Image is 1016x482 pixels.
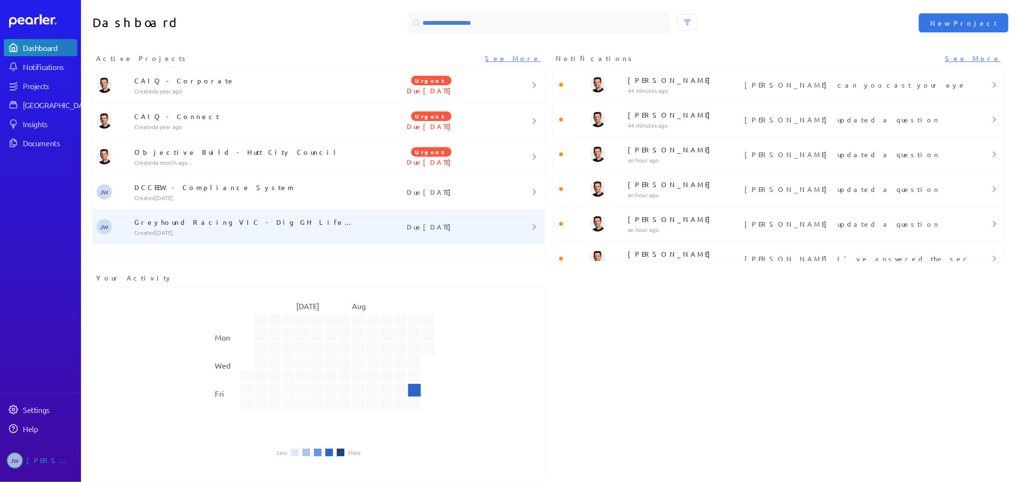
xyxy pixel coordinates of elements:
p: [PERSON_NAME] [628,145,741,154]
div: Help [23,424,76,433]
p: Created [DATE] [134,194,356,201]
div: Insights [23,119,76,129]
span: Urgent [411,76,452,85]
text: [DATE] [296,301,319,311]
a: Settings [4,401,77,418]
p: Greyhound Racing VIC - Dig GH Lifecyle Tracking [134,217,356,227]
div: [PERSON_NAME] [27,452,74,469]
p: [PERSON_NAME] [628,75,741,85]
p: [PERSON_NAME] updated a question [744,184,963,194]
span: Your Activity [96,273,173,283]
span: Urgent [411,111,452,121]
a: Notifications [4,58,77,75]
span: Active Projects [96,53,189,63]
img: James Layton [590,251,605,266]
p: Created a year ago [134,87,356,95]
text: Wed [215,361,231,370]
div: Documents [23,138,76,148]
img: James Layton [97,113,112,129]
p: CAIQ - Corporate [134,76,356,85]
a: Projects [4,77,77,94]
a: See More [945,53,1001,63]
p: Due [DATE] [356,86,507,95]
p: [PERSON_NAME] [628,180,741,189]
span: Jeremy Williams [97,219,112,234]
span: Notifications [556,53,635,63]
img: James Layton [97,78,112,93]
a: Help [4,420,77,437]
img: James Layton [590,216,605,231]
p: an hour ago [628,261,741,268]
p: [PERSON_NAME] updated a question [744,150,963,159]
span: New Project [930,18,997,28]
p: [PERSON_NAME] updated a question [744,115,963,124]
a: Dashboard [9,14,77,28]
img: James Layton [590,181,605,197]
a: See More [485,53,541,63]
p: [PERSON_NAME] [628,110,741,120]
span: Jeremy Williams [97,184,112,200]
p: Created a year ago [134,123,356,131]
div: Projects [23,81,76,90]
div: Settings [23,405,76,414]
button: New Project [919,13,1008,32]
p: Created [DATE] [134,229,356,236]
p: 44 minutes ago [628,121,741,129]
div: [GEOGRAPHIC_DATA] [23,100,94,110]
li: Less [277,450,287,455]
a: Documents [4,134,77,151]
img: James Layton [590,77,605,92]
p: Due [DATE] [356,157,507,167]
p: [PERSON_NAME] [628,214,741,224]
span: Urgent [411,147,452,157]
p: DCCEEW - Compliance System [134,182,356,192]
div: Dashboard [23,43,76,52]
a: Dashboard [4,39,77,56]
p: [PERSON_NAME] [628,249,741,259]
li: More [348,450,361,455]
img: James Layton [97,149,112,164]
text: Mon [215,332,230,342]
p: an hour ago [628,156,741,164]
a: [GEOGRAPHIC_DATA] [4,96,77,113]
p: [PERSON_NAME] updated a question [744,219,963,229]
span: Jeremy Williams [7,452,23,469]
p: Due [DATE] [356,187,507,197]
p: Due [DATE] [356,121,507,131]
text: Fri [215,389,224,398]
text: Aug [352,301,366,311]
img: James Layton [590,112,605,127]
a: Insights [4,115,77,132]
p: 44 minutes ago [628,87,741,94]
div: Notifications [23,62,76,71]
img: James Layton [590,147,605,162]
p: an hour ago [628,226,741,233]
p: [PERSON_NAME] I've answered the second part. The first part is a functional requirement for Produ... [744,254,963,263]
p: Objective Build - Hutt City Council [134,147,356,157]
p: an hour ago [628,191,741,199]
h1: Dashboard [92,11,315,34]
p: Created a month ago [134,159,356,166]
p: Due [DATE] [356,222,507,231]
a: JW[PERSON_NAME] [4,449,77,472]
p: [PERSON_NAME] can you cast your eye over this please. Thoughts? [744,80,963,90]
p: CAIQ - Connect [134,111,356,121]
